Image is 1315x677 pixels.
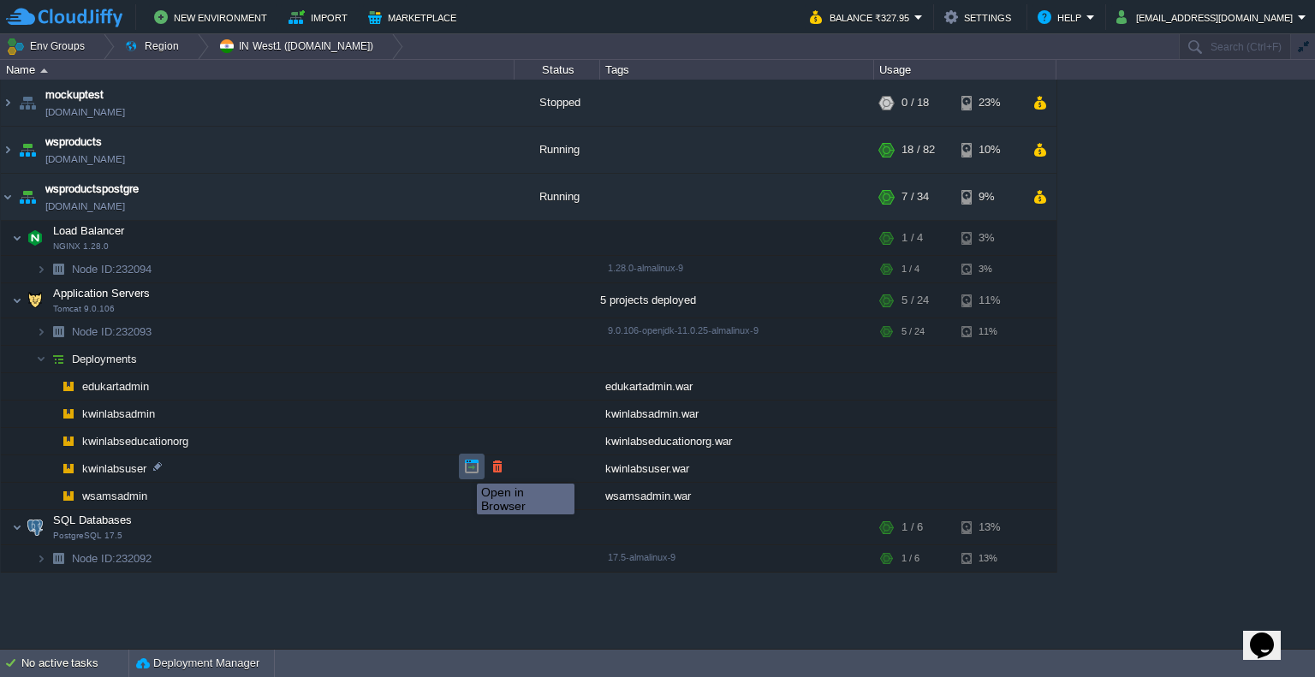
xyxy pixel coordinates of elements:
a: Deployments [70,352,140,366]
button: Balance ₹327.95 [810,7,914,27]
div: 11% [961,318,1017,345]
div: 1 / 6 [901,545,919,572]
div: 1 / 6 [901,510,923,544]
img: AMDAwAAAACH5BAEAAAAALAAAAAABAAEAAAICRAEAOw== [23,221,47,255]
span: wsproducts [45,134,102,151]
div: kwinlabsadmin.war [600,401,874,427]
img: AMDAwAAAACH5BAEAAAAALAAAAAABAAEAAAICRAEAOw== [46,455,57,482]
span: PostgreSQL 17.5 [53,531,122,541]
span: 17.5-almalinux-9 [608,552,675,562]
img: AMDAwAAAACH5BAEAAAAALAAAAAABAAEAAAICRAEAOw== [1,127,15,173]
span: 9.0.106-openjdk-11.0.25-almalinux-9 [608,325,759,336]
img: AMDAwAAAACH5BAEAAAAALAAAAAABAAEAAAICRAEAOw== [15,127,39,173]
img: AMDAwAAAACH5BAEAAAAALAAAAAABAAEAAAICRAEAOw== [57,373,80,400]
div: Status [515,60,599,80]
a: [DOMAIN_NAME] [45,151,125,168]
img: AMDAwAAAACH5BAEAAAAALAAAAAABAAEAAAICRAEAOw== [46,318,70,345]
img: AMDAwAAAACH5BAEAAAAALAAAAAABAAEAAAICRAEAOw== [36,318,46,345]
div: kwinlabsuser.war [600,455,874,482]
div: 13% [961,510,1017,544]
span: SQL Databases [51,513,134,527]
div: 1 / 4 [901,256,919,282]
div: Running [515,127,600,173]
div: 3% [961,256,1017,282]
img: AMDAwAAAACH5BAEAAAAALAAAAAABAAEAAAICRAEAOw== [15,174,39,220]
img: AMDAwAAAACH5BAEAAAAALAAAAAABAAEAAAICRAEAOw== [12,510,22,544]
img: AMDAwAAAACH5BAEAAAAALAAAAAABAAEAAAICRAEAOw== [57,428,80,454]
button: Import [289,7,353,27]
div: 7 / 34 [901,174,929,220]
a: Node ID:232092 [70,551,154,566]
img: AMDAwAAAACH5BAEAAAAALAAAAAABAAEAAAICRAEAOw== [46,428,57,454]
img: AMDAwAAAACH5BAEAAAAALAAAAAABAAEAAAICRAEAOw== [1,174,15,220]
div: Running [515,174,600,220]
span: 232094 [70,262,154,276]
img: AMDAwAAAACH5BAEAAAAALAAAAAABAAEAAAICRAEAOw== [12,221,22,255]
div: 5 / 24 [901,318,925,345]
button: Help [1038,7,1086,27]
span: Node ID: [72,325,116,338]
img: AMDAwAAAACH5BAEAAAAALAAAAAABAAEAAAICRAEAOw== [46,256,70,282]
span: Load Balancer [51,223,127,238]
img: AMDAwAAAACH5BAEAAAAALAAAAAABAAEAAAICRAEAOw== [36,545,46,572]
span: kwinlabsuser [80,461,149,476]
img: AMDAwAAAACH5BAEAAAAALAAAAAABAAEAAAICRAEAOw== [57,483,80,509]
button: Deployment Manager [136,655,259,672]
div: Name [2,60,514,80]
a: SQL DatabasesPostgreSQL 17.5 [51,514,134,526]
a: mockuptest [45,86,104,104]
img: AMDAwAAAACH5BAEAAAAALAAAAAABAAEAAAICRAEAOw== [40,68,48,73]
span: Node ID: [72,263,116,276]
img: AMDAwAAAACH5BAEAAAAALAAAAAABAAEAAAICRAEAOw== [15,80,39,126]
span: Application Servers [51,286,152,300]
a: Node ID:232093 [70,324,154,339]
img: AMDAwAAAACH5BAEAAAAALAAAAAABAAEAAAICRAEAOw== [57,455,80,482]
div: 9% [961,174,1017,220]
div: 1 / 4 [901,221,923,255]
div: 5 projects deployed [600,283,874,318]
a: wsproductspostgre [45,181,139,198]
img: AMDAwAAAACH5BAEAAAAALAAAAAABAAEAAAICRAEAOw== [57,401,80,427]
div: Open in Browser [481,485,570,513]
div: 3% [961,221,1017,255]
div: 23% [961,80,1017,126]
img: AMDAwAAAACH5BAEAAAAALAAAAAABAAEAAAICRAEAOw== [12,283,22,318]
img: AMDAwAAAACH5BAEAAAAALAAAAAABAAEAAAICRAEAOw== [36,346,46,372]
div: 0 / 18 [901,80,929,126]
a: kwinlabsadmin [80,407,158,421]
a: Application ServersTomcat 9.0.106 [51,287,152,300]
img: AMDAwAAAACH5BAEAAAAALAAAAAABAAEAAAICRAEAOw== [46,346,70,372]
button: IN West1 ([DOMAIN_NAME]) [218,34,379,58]
a: kwinlabseducationorg [80,434,191,448]
div: 10% [961,127,1017,173]
button: Settings [944,7,1016,27]
button: New Environment [154,7,272,27]
span: Node ID: [72,552,116,565]
div: 5 / 24 [901,283,929,318]
div: 11% [961,283,1017,318]
a: Node ID:232094 [70,262,154,276]
span: 232093 [70,324,154,339]
div: Usage [875,60,1056,80]
img: AMDAwAAAACH5BAEAAAAALAAAAAABAAEAAAICRAEAOw== [36,256,46,282]
a: edukartadmin [80,379,152,394]
div: wsamsadmin.war [600,483,874,509]
a: [DOMAIN_NAME] [45,104,125,121]
div: Tags [601,60,873,80]
img: AMDAwAAAACH5BAEAAAAALAAAAAABAAEAAAICRAEAOw== [1,80,15,126]
button: Region [124,34,185,58]
a: wsamsadmin [80,489,150,503]
img: AMDAwAAAACH5BAEAAAAALAAAAAABAAEAAAICRAEAOw== [23,283,47,318]
div: No active tasks [21,650,128,677]
span: 232092 [70,551,154,566]
div: 13% [961,545,1017,572]
iframe: chat widget [1243,609,1298,660]
span: 1.28.0-almalinux-9 [608,263,683,273]
img: AMDAwAAAACH5BAEAAAAALAAAAAABAAEAAAICRAEAOw== [46,483,57,509]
